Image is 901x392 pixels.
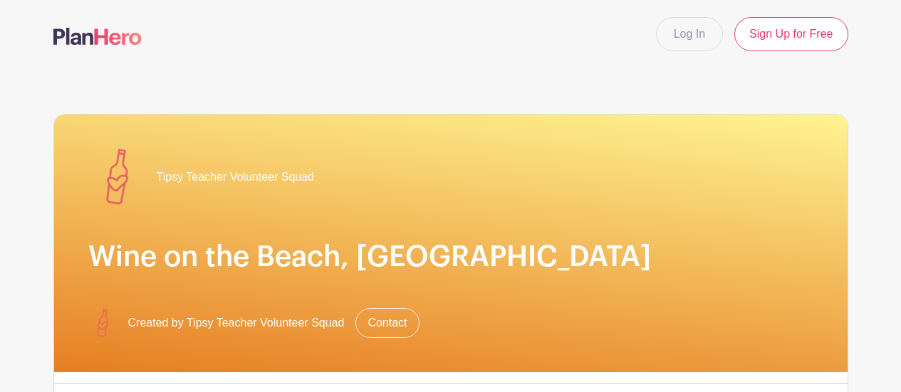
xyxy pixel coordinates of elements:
a: Log In [656,17,723,51]
a: Contact [355,308,419,338]
span: Tipsy Teacher Volunteer Squad [157,169,314,186]
img: logo-507f7623f17ff9eddc593b1ce0a138ce2505c220e1c5a4e2b4648c50719b7d32.svg [53,28,142,45]
img: square%20logo.png [88,149,145,206]
h1: Wine on the Beach, [GEOGRAPHIC_DATA] [88,240,813,274]
img: square%20logo.png [88,309,117,337]
span: Created by Tipsy Teacher Volunteer Squad [128,314,345,332]
a: Sign Up for Free [734,17,848,51]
